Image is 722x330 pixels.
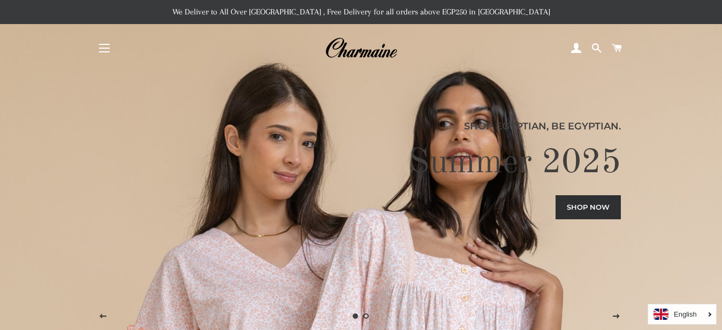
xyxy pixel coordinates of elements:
[603,303,629,330] button: Next slide
[325,36,397,60] img: Charmaine Egypt
[556,195,621,219] a: Shop now
[653,309,711,320] a: English
[674,311,697,318] i: English
[101,119,621,134] p: Shop Egyptian, Be Egyptian.
[361,311,372,321] a: Load slide 2
[89,303,116,330] button: Previous slide
[101,142,621,185] h2: Summer 2025
[351,311,361,321] a: Slide 1, current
